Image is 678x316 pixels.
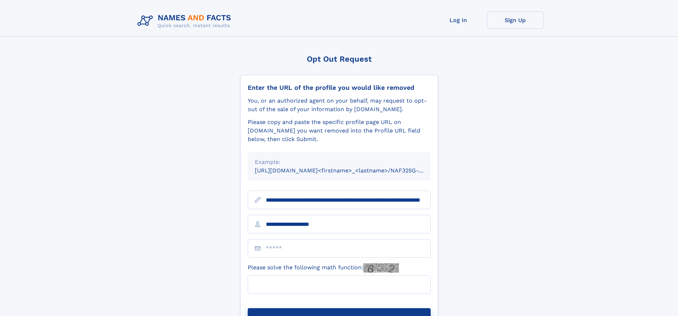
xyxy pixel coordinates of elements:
[255,158,424,166] div: Example:
[240,55,438,63] div: Opt Out Request
[248,118,431,144] div: Please copy and paste the specific profile page URL on [DOMAIN_NAME] you want removed into the Pr...
[248,263,399,273] label: Please solve the following math function:
[248,97,431,114] div: You, or an authorized agent on your behalf, may request to opt-out of the sale of your informatio...
[248,84,431,92] div: Enter the URL of the profile you would like removed
[255,167,444,174] small: [URL][DOMAIN_NAME]<firstname>_<lastname>/NAF325G-xxxxxxxx
[135,11,237,31] img: Logo Names and Facts
[430,11,487,29] a: Log In
[487,11,544,29] a: Sign Up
